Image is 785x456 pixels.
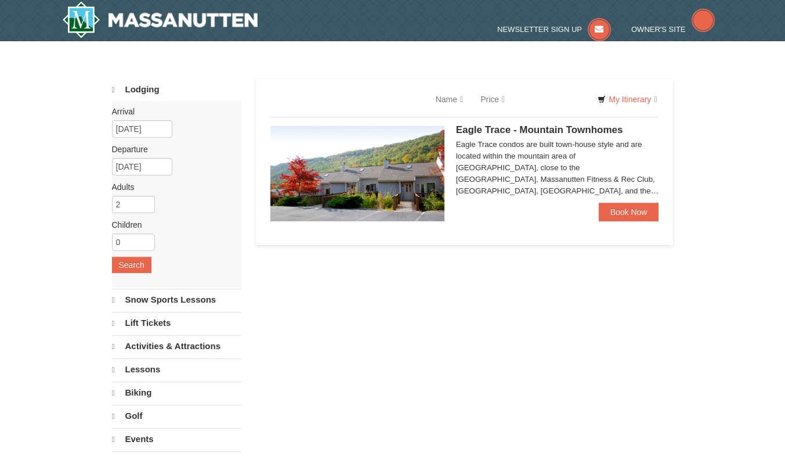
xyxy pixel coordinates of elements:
[112,181,233,193] label: Adults
[456,139,659,197] div: Eagle Trace condos are built town-house style and are located within the mountain area of [GEOGRA...
[631,25,715,34] a: Owner's Site
[427,88,472,111] a: Name
[497,25,582,34] span: Newsletter Sign Up
[631,25,686,34] span: Owner's Site
[62,1,258,38] img: Massanutten Resort Logo
[270,126,444,221] img: 19218983-1-9b289e55.jpg
[112,219,233,231] label: Children
[456,124,623,135] span: Eagle Trace - Mountain Townhomes
[112,428,241,450] a: Events
[112,405,241,427] a: Golf
[112,143,233,155] label: Departure
[112,257,151,273] button: Search
[590,91,664,108] a: My Itinerary
[112,358,241,380] a: Lessons
[599,203,659,221] a: Book Now
[497,25,611,34] a: Newsletter Sign Up
[62,1,258,38] a: Massanutten Resort
[112,106,233,117] label: Arrival
[112,335,241,357] a: Activities & Attractions
[112,79,241,100] a: Lodging
[112,289,241,311] a: Snow Sports Lessons
[112,382,241,404] a: Biking
[112,312,241,334] a: Lift Tickets
[472,88,513,111] a: Price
